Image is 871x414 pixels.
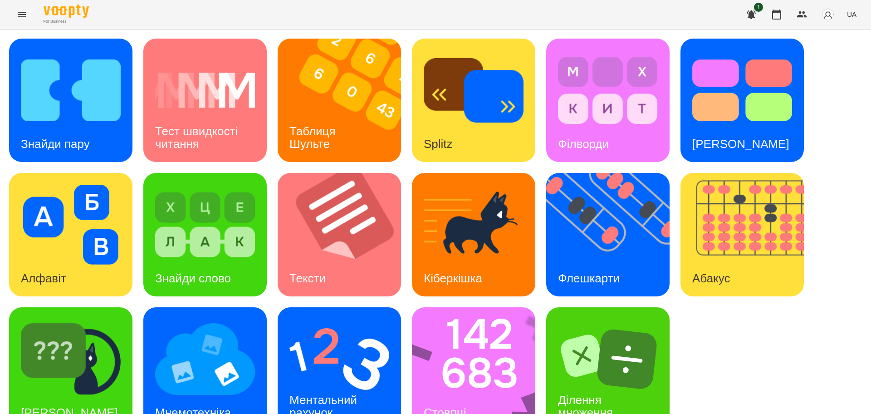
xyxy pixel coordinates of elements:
[278,39,412,162] img: Таблиця Шульте
[546,173,670,296] a: ФлешкартиФлешкарти
[424,137,453,151] h3: Splitz
[21,319,121,399] img: Знайди Кіберкішку
[680,39,804,162] a: Тест Струпа[PERSON_NAME]
[558,50,658,130] img: Філворди
[143,39,267,162] a: Тест швидкості читанняТест швидкості читання
[822,8,834,21] img: avatar_s.png
[558,271,620,285] h3: Флешкарти
[680,173,804,296] a: АбакусАбакус
[44,19,89,25] span: For Business
[424,185,524,265] img: Кіберкішка
[278,39,401,162] a: Таблиця ШультеТаблиця Шульте
[692,271,730,285] h3: Абакус
[9,173,132,296] a: АлфавітАлфавіт
[424,271,482,285] h3: Кіберкішка
[558,319,658,399] img: Ділення множення
[289,319,389,399] img: Ментальний рахунок
[21,137,90,151] h3: Знайди пару
[692,50,792,130] img: Тест Струпа
[155,319,255,399] img: Мнемотехніка
[155,271,231,285] h3: Знайди слово
[143,173,267,296] a: Знайди словоЗнайди слово
[155,50,255,130] img: Тест швидкості читання
[11,4,33,25] button: Menu
[692,137,789,151] h3: [PERSON_NAME]
[412,173,535,296] a: КіберкішкаКіберкішка
[847,10,856,19] span: UA
[155,124,241,150] h3: Тест швидкості читання
[546,173,681,296] img: Флешкарти
[155,185,255,265] img: Знайди слово
[424,50,524,130] img: Splitz
[289,124,339,150] h3: Таблиця Шульте
[278,173,401,296] a: ТекстиТексти
[843,6,860,23] button: UA
[21,271,66,285] h3: Алфавіт
[44,5,89,18] img: Voopty Logo
[9,39,132,162] a: Знайди паруЗнайди пару
[412,39,535,162] a: SplitzSplitz
[754,3,763,12] span: 1
[680,173,815,296] img: Абакус
[278,173,412,296] img: Тексти
[558,137,609,151] h3: Філворди
[289,271,326,285] h3: Тексти
[21,50,121,130] img: Знайди пару
[21,185,121,265] img: Алфавіт
[546,39,670,162] a: ФілвордиФілворди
